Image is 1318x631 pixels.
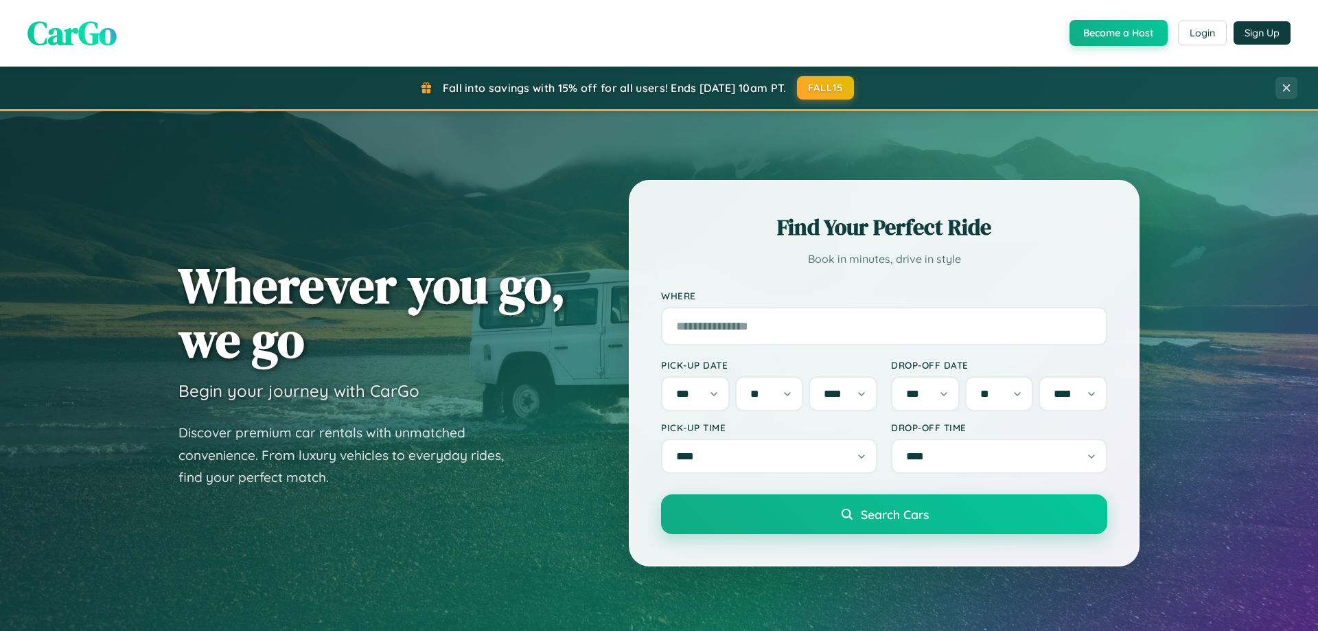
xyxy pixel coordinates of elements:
button: FALL15 [797,76,855,100]
button: Become a Host [1070,20,1168,46]
label: Pick-up Date [661,359,877,371]
h1: Wherever you go, we go [178,258,566,367]
h2: Find Your Perfect Ride [661,212,1107,242]
label: Pick-up Time [661,422,877,433]
span: CarGo [27,10,117,56]
label: Where [661,290,1107,301]
button: Search Cars [661,494,1107,534]
label: Drop-off Date [891,359,1107,371]
label: Drop-off Time [891,422,1107,433]
h3: Begin your journey with CarGo [178,380,419,401]
span: Search Cars [861,507,929,522]
p: Discover premium car rentals with unmatched convenience. From luxury vehicles to everyday rides, ... [178,422,522,489]
p: Book in minutes, drive in style [661,249,1107,269]
button: Login [1178,21,1227,45]
button: Sign Up [1234,21,1291,45]
span: Fall into savings with 15% off for all users! Ends [DATE] 10am PT. [443,81,787,95]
